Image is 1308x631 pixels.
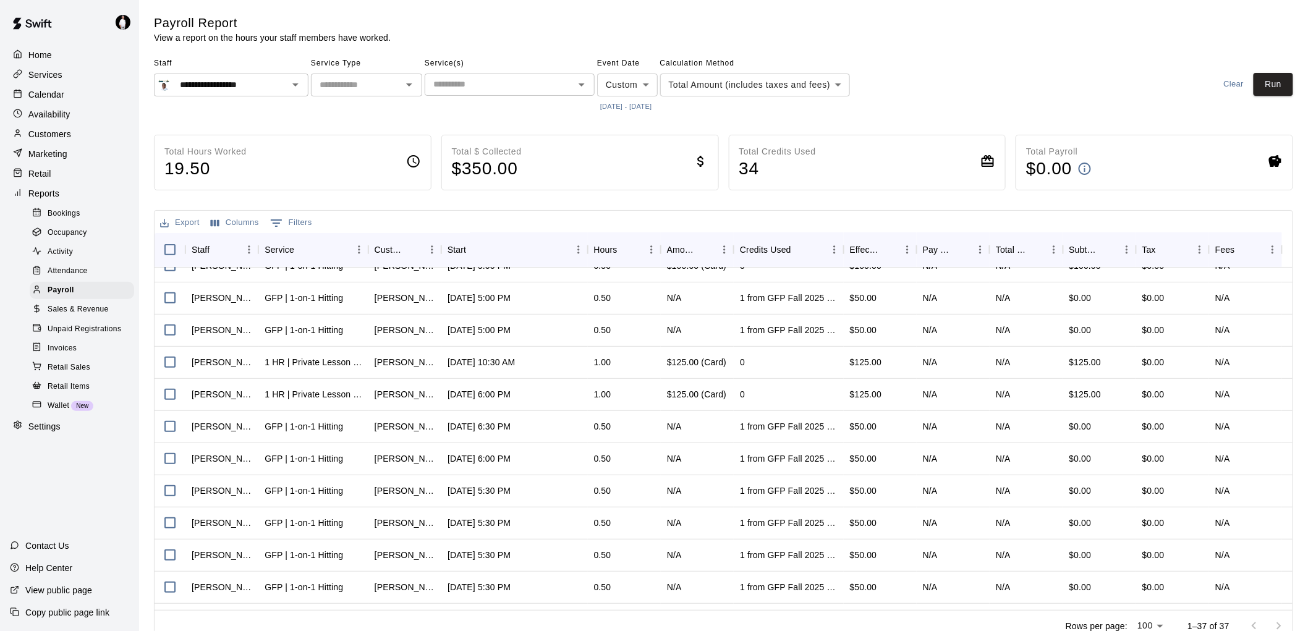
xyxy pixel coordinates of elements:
div: N/A [667,452,682,465]
div: 0.50 [594,485,611,497]
div: GFP | 1-on-1 Hitting [265,452,343,465]
div: Total Pay [990,232,1063,267]
div: Reports [10,184,129,203]
div: 1 from GFP Fall 2025 - 11U Membership [740,549,837,561]
div: WalletNew [30,397,134,415]
div: $50.00 [844,443,917,475]
button: Open [573,76,590,93]
a: Availability [10,105,129,124]
button: Sort [1235,241,1252,258]
div: Marketing [10,145,129,163]
span: Staff [154,54,308,74]
div: N/A [996,324,1011,336]
div: 1 from GFP Fall 2025 - 11U Membership [740,517,837,529]
p: Availability [28,108,70,121]
button: Menu [423,240,441,259]
div: N/A [923,549,938,561]
p: Retail [28,167,51,180]
div: GFP | 1-on-1 Hitting [265,420,343,433]
div: Unpaid Registrations [30,321,134,338]
div: Katrina de Laat [375,485,435,497]
div: 1 from GFP Fall 2025 - 8U Membership (Baseball) [740,581,837,593]
div: $125.00 (Card) [667,356,726,368]
div: Oct 7, 2025, 5:30 PM [448,517,511,529]
div: Amount Paid [667,232,698,267]
a: WalletNew [30,396,139,415]
div: Brody Westmoreland [192,356,252,368]
div: $0.00 [1142,452,1165,465]
div: N/A [667,485,682,497]
div: $0.00 [1142,517,1165,529]
p: Services [28,69,62,81]
div: N/A [667,292,682,304]
div: 1.00 [594,388,611,400]
div: 1 from GFP Fall 2025 - 8U Membership (Softball) [740,324,837,336]
div: $0.00 [1069,420,1092,433]
div: $0.00 [1069,324,1092,336]
button: Menu [240,240,258,259]
div: N/A [996,292,1011,304]
div: N/A [1215,517,1230,529]
button: Menu [642,240,661,259]
p: Marketing [28,148,67,160]
div: Barry Tidwell [375,388,435,400]
div: Tax [1136,232,1209,267]
div: $50.00 [844,507,917,540]
div: N/A [667,324,682,336]
p: Total $ Collected [452,145,522,158]
button: Menu [569,240,588,259]
button: Export [157,213,203,232]
div: N/A [923,581,938,593]
div: $0.00 [1142,292,1165,304]
a: Services [10,66,129,84]
div: Fees [1209,232,1282,267]
button: Sort [294,241,312,258]
button: Menu [1045,240,1063,259]
div: N/A [1215,420,1230,433]
div: Total Pay [996,232,1027,267]
div: $0.00 [1142,581,1165,593]
div: N/A [1215,452,1230,465]
div: Abbie Boatwright [375,549,435,561]
p: View public page [25,584,92,596]
div: Start [441,232,588,267]
p: Reports [28,187,59,200]
div: Brody Westmoreland [192,581,252,593]
div: Katy Copeland [375,452,435,465]
div: N/A [1215,356,1230,368]
div: N/A [923,324,938,336]
button: Open [401,76,418,93]
span: Bookings [48,208,80,220]
div: $125.00 (Card) [667,388,726,400]
div: N/A [1215,324,1230,336]
div: Customer [368,232,441,267]
div: Oct 14, 2025, 10:30 AM [448,356,515,368]
div: Brody Westmoreland [192,549,252,561]
p: Contact Us [25,540,69,552]
button: Run [1254,73,1293,96]
div: Activity [30,244,134,261]
button: Sort [406,241,423,258]
div: $50.00 [844,411,917,443]
span: Activity [48,246,73,258]
div: $0.00 [1069,581,1092,593]
div: GFP | 1-on-1 Hitting [265,485,343,497]
button: Menu [1263,240,1282,259]
div: Oct 7, 2025, 5:30 PM [448,485,511,497]
div: Amount Paid [661,232,734,267]
div: Brody Westmoreland [192,517,252,529]
div: GFP | 1-on-1 Hitting [265,324,343,336]
div: Service [258,232,368,267]
button: Sort [1100,241,1118,258]
div: 0.50 [594,452,611,465]
span: Retail Items [48,381,90,393]
div: Staff [185,232,258,267]
a: Calendar [10,85,129,104]
a: Attendance [30,262,139,281]
span: Event Date [597,54,658,74]
div: N/A [923,420,938,433]
span: Wallet [48,400,69,412]
div: Effective Price [850,232,881,267]
div: 1 from GFP Fall 2025 - 11U Membership [740,452,837,465]
span: Attendance [48,265,88,277]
